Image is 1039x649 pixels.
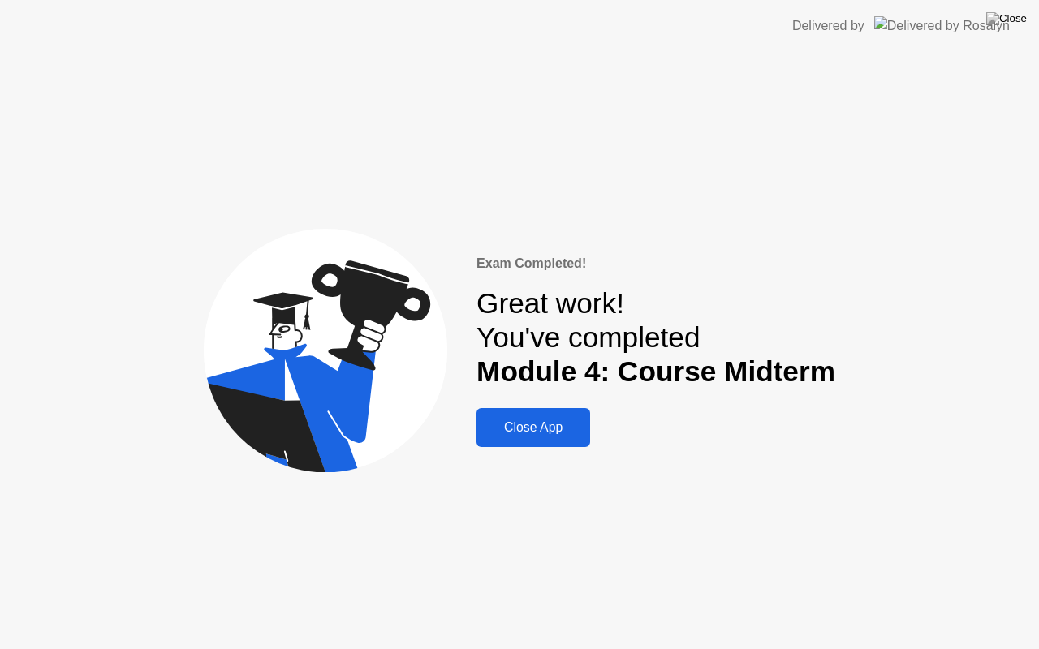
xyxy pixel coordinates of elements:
b: Module 4: Course Midterm [476,355,835,387]
img: Delivered by Rosalyn [874,16,1010,35]
button: Close App [476,408,590,447]
div: Great work! You've completed [476,286,835,389]
div: Exam Completed! [476,254,835,273]
div: Delivered by [792,16,864,36]
img: Close [986,12,1027,25]
div: Close App [481,420,585,435]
